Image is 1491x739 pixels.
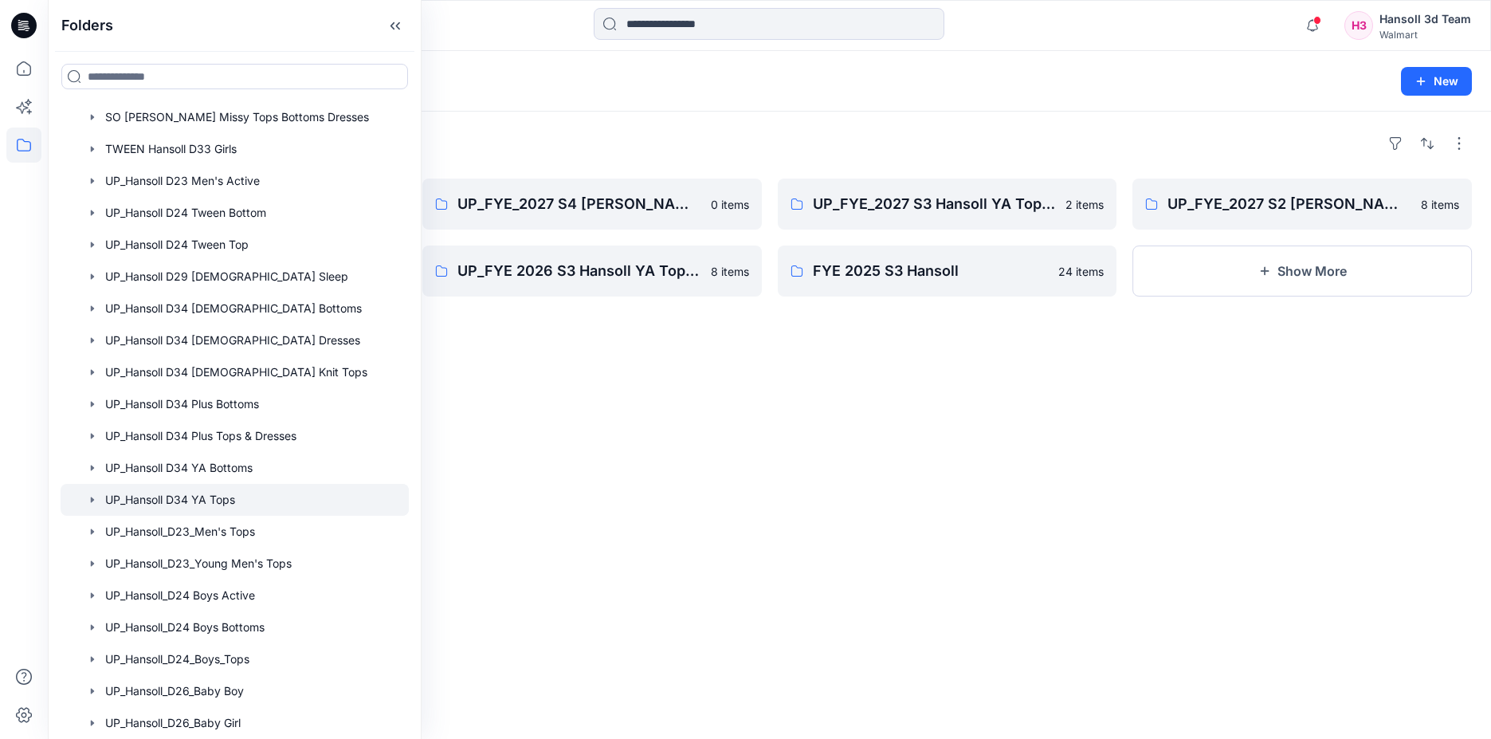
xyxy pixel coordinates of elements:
p: UP_FYE_2027 S2 [PERSON_NAME] YA Tops and Dresses [1167,193,1411,215]
a: UP_FYE_2027 S3 Hansoll YA Tops and Dresses2 items [778,179,1117,230]
p: UP_FYE_2027 S3 Hansoll YA Tops and Dresses [813,193,1057,215]
p: 2 items [1065,196,1104,213]
div: Walmart [1379,29,1471,41]
a: UP_FYE_2027 S2 [PERSON_NAME] YA Tops and Dresses8 items [1132,179,1472,230]
p: 8 items [1421,196,1459,213]
button: New [1401,67,1472,96]
button: Show More [1132,246,1472,297]
a: UP_FYE 2026 S3 Hansoll YA Tops and Dresses8 items [422,246,762,297]
p: 8 items [711,263,749,280]
a: UP_FYE_2027 S4 [PERSON_NAME] YA Tops and Dresses0 items [422,179,762,230]
p: UP_FYE 2026 S3 Hansoll YA Tops and Dresses [457,260,701,282]
p: UP_FYE_2027 S4 [PERSON_NAME] YA Tops and Dresses [457,193,701,215]
p: 24 items [1058,263,1104,280]
a: FYE 2025 S3 Hansoll24 items [778,246,1117,297]
div: H3 [1344,11,1373,40]
p: FYE 2025 S3 Hansoll [813,260,1050,282]
p: 0 items [711,196,749,213]
div: Hansoll 3d Team [1379,10,1471,29]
